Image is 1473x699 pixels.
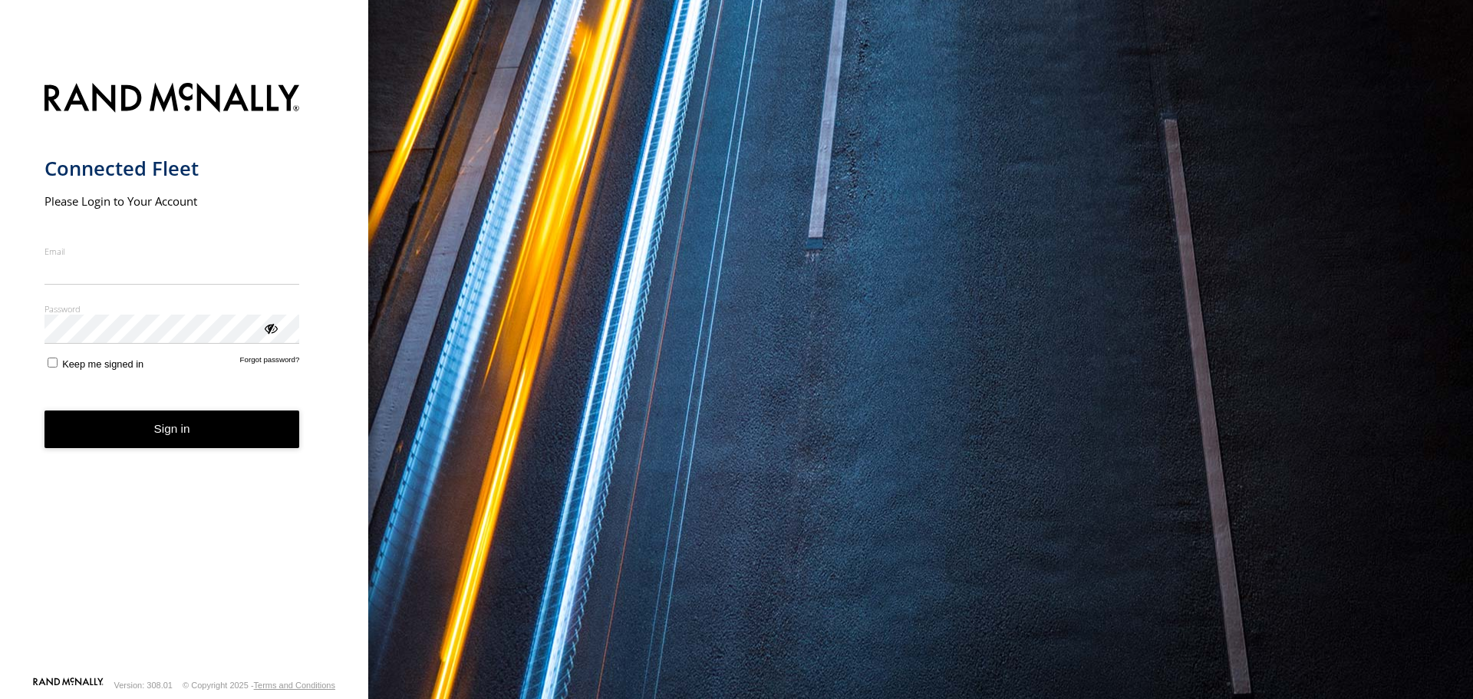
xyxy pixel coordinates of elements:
h2: Please Login to Your Account [44,193,300,209]
label: Email [44,246,300,257]
a: Forgot password? [240,355,300,370]
form: main [44,74,325,676]
div: ViewPassword [262,320,278,335]
a: Visit our Website [33,678,104,693]
img: Rand McNally [44,80,300,119]
div: Version: 308.01 [114,681,173,690]
label: Password [44,303,300,315]
h1: Connected Fleet [44,156,300,181]
a: Terms and Conditions [254,681,335,690]
div: © Copyright 2025 - [183,681,335,690]
span: Keep me signed in [62,358,143,370]
button: Sign in [44,410,300,448]
input: Keep me signed in [48,358,58,368]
